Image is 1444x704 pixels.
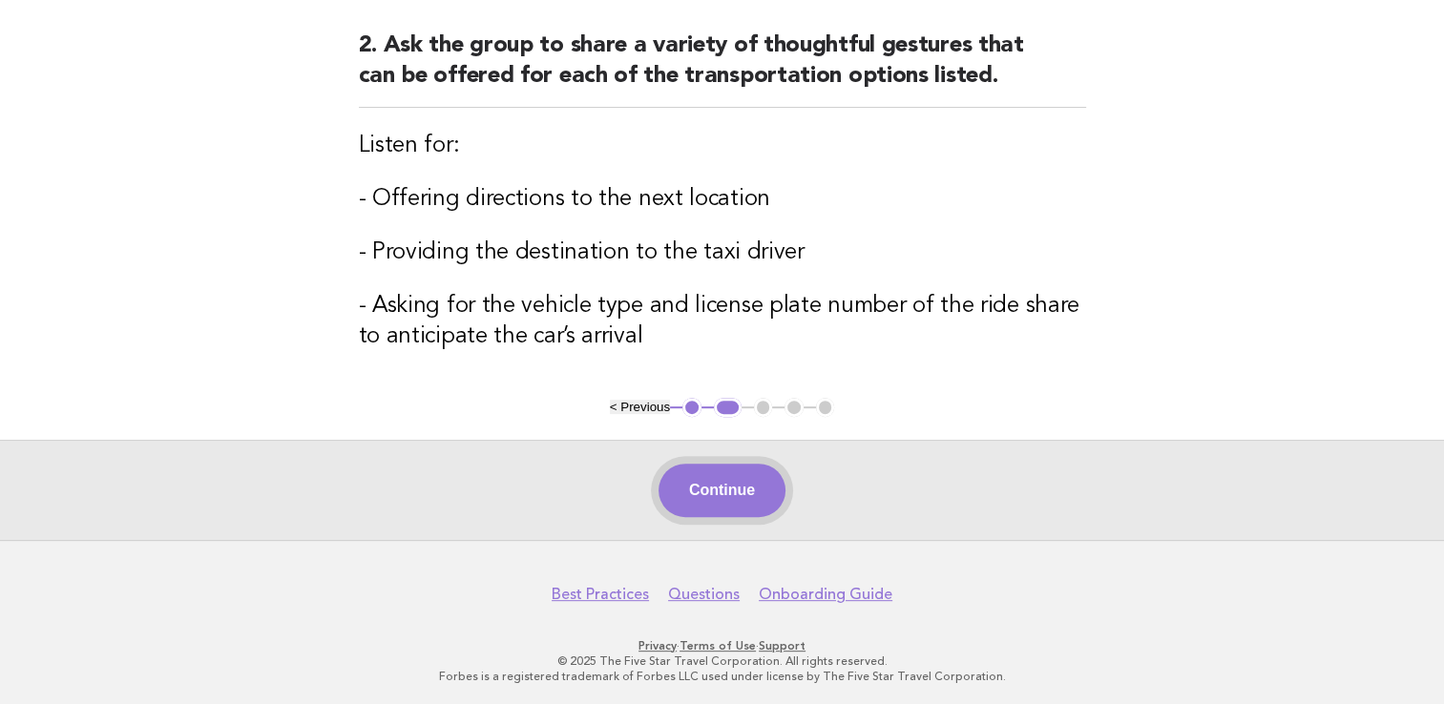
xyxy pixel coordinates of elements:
button: Continue [659,464,785,517]
p: Forbes is a registered trademark of Forbes LLC used under license by The Five Star Travel Corpora... [138,669,1307,684]
h3: - Offering directions to the next location [359,184,1086,215]
h3: - Asking for the vehicle type and license plate number of the ride share to anticipate the car’s ... [359,291,1086,352]
p: © 2025 The Five Star Travel Corporation. All rights reserved. [138,653,1307,669]
a: Onboarding Guide [759,585,892,604]
a: Questions [668,585,740,604]
a: Best Practices [552,585,649,604]
a: Privacy [638,639,677,652]
button: 1 [682,398,701,417]
a: Terms of Use [680,639,756,652]
h3: - Providing the destination to the taxi driver [359,238,1086,268]
a: Support [759,639,806,652]
h2: 2. Ask the group to share a variety of thoughtful gestures that can be offered for each of the tr... [359,31,1086,108]
p: · · [138,638,1307,653]
h3: Listen for: [359,131,1086,161]
button: < Previous [610,400,670,414]
button: 2 [714,398,742,417]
